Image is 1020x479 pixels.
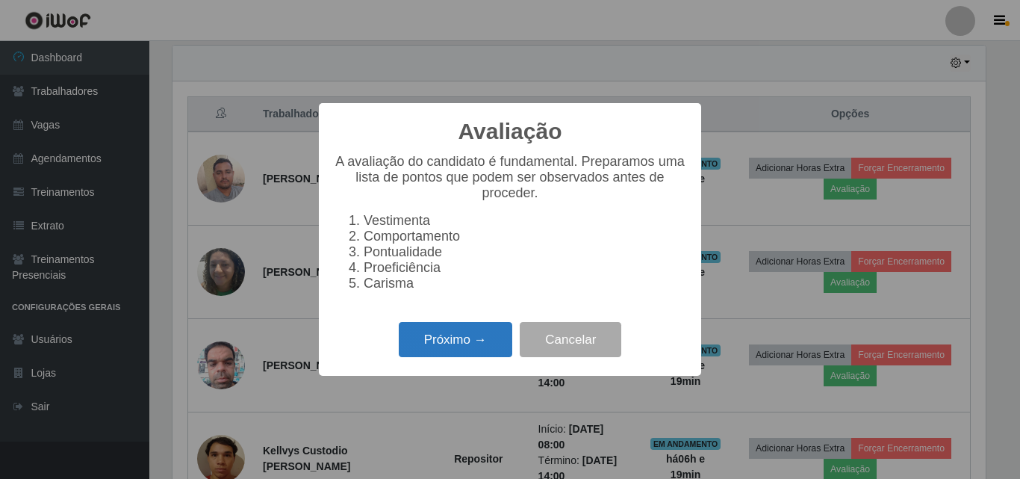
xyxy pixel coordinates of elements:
[458,118,562,145] h2: Avaliação
[364,260,686,276] li: Proeficiência
[364,244,686,260] li: Pontualidade
[334,154,686,201] p: A avaliação do candidato é fundamental. Preparamos uma lista de pontos que podem ser observados a...
[399,322,512,357] button: Próximo →
[364,229,686,244] li: Comportamento
[364,276,686,291] li: Carisma
[520,322,621,357] button: Cancelar
[364,213,686,229] li: Vestimenta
